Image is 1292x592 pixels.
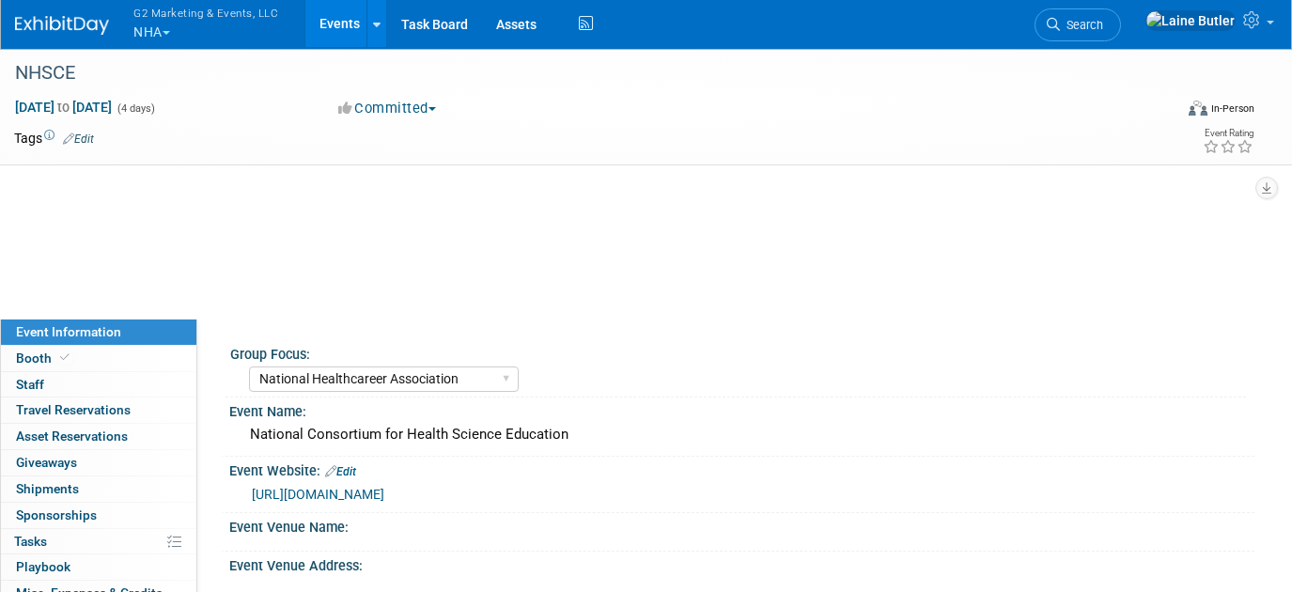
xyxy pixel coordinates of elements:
a: Sponsorships [1,503,196,528]
div: Group Focus: [230,340,1246,364]
a: Playbook [1,554,196,580]
img: Format-Inperson.png [1189,101,1207,116]
a: Event Information [1,319,196,345]
div: Event Website: [229,457,1254,481]
span: Sponsorships [16,507,97,522]
span: Travel Reservations [16,402,131,417]
a: Edit [63,132,94,146]
span: Booth [16,351,73,366]
img: ExhibitDay [15,16,109,35]
div: NHSCE [8,56,1149,90]
a: Staff [1,372,196,397]
a: Asset Reservations [1,424,196,449]
a: Giveaways [1,450,196,475]
span: Event Information [16,324,121,339]
span: Playbook [16,559,70,574]
span: [DATE] [DATE] [14,99,113,116]
div: National Consortium for Health Science Education [243,420,1240,449]
a: Shipments [1,476,196,502]
td: Tags [14,129,94,148]
span: G2 Marketing & Events, LLC [133,3,278,23]
a: Travel Reservations [1,397,196,423]
span: Asset Reservations [16,428,128,444]
i: Booth reservation complete [60,352,70,363]
span: Search [1060,18,1103,32]
img: Laine Butler [1145,10,1236,31]
a: Booth [1,346,196,371]
span: (4 days) [116,102,155,115]
div: Event Name: [229,397,1254,421]
div: Event Venue Address: [229,552,1254,575]
a: Search [1035,8,1121,41]
a: Edit [325,465,356,478]
span: Staff [16,377,44,392]
a: Tasks [1,529,196,554]
span: to [54,100,72,115]
span: Tasks [14,534,47,549]
div: Event Rating [1203,129,1253,138]
span: Giveaways [16,455,77,470]
div: Event Format [1071,98,1254,126]
div: In-Person [1210,101,1254,116]
button: Committed [332,99,444,118]
a: [URL][DOMAIN_NAME] [252,487,384,502]
div: Event Venue Name: [229,513,1254,537]
span: Shipments [16,481,79,496]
